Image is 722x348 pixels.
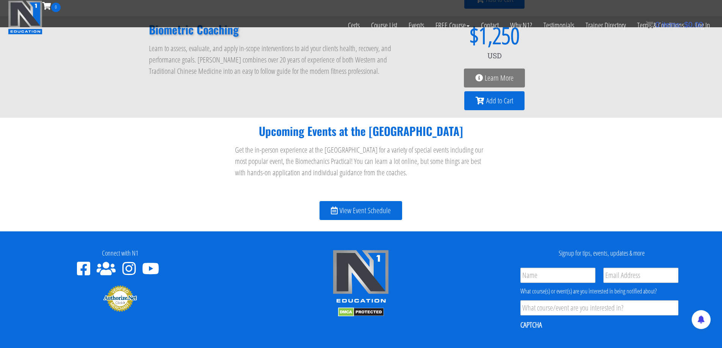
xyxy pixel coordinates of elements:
a: Contact [475,12,504,39]
span: items: [662,20,682,29]
img: n1-edu-logo [332,250,389,306]
span: 0 [655,20,659,29]
div: USD [416,47,573,65]
div: What course(s) or event(s) are you interested in being notified about? [520,287,678,296]
span: $ [684,20,688,29]
h4: Signup for tips, events, updates & more [487,250,716,257]
a: 0 [42,1,61,11]
a: Add to Cart [464,91,525,110]
img: Authorize.Net Merchant - Click to Verify [103,285,137,312]
a: Course List [365,12,403,39]
a: Events [403,12,430,39]
span: Add to Cart [486,97,513,105]
input: What course/event are you interested in? [520,300,678,315]
a: View Event Schedule [319,201,402,220]
a: 0 items: $0.00 [646,20,703,29]
a: Terms & Conditions [631,12,690,39]
a: FREE Course [430,12,475,39]
a: Testimonials [538,12,580,39]
h2: Upcoming Events at the [GEOGRAPHIC_DATA] [235,125,487,137]
a: Log In [690,12,716,39]
span: 0 [51,3,61,12]
span: View Event Schedule [340,207,391,214]
a: Learn More [464,69,525,87]
input: Name [520,268,595,283]
bdi: 0.00 [684,20,703,29]
img: DMCA.com Protection Status [338,307,384,317]
a: Certs [342,12,365,39]
a: Trainer Directory [580,12,631,39]
img: n1-education [8,0,42,34]
a: Why N1? [504,12,538,39]
span: Learn More [485,74,514,82]
h4: Connect with N1 [6,250,235,257]
input: Email Address [603,268,678,283]
p: Get the in-person experience at the [GEOGRAPHIC_DATA] for a variety of special events including o... [235,144,487,178]
label: CAPTCHA [520,320,542,330]
img: icon11.png [646,21,653,28]
p: Learn to assess, evaluate, and apply in-scope interventions to aid your clients health, recovery,... [149,43,401,77]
